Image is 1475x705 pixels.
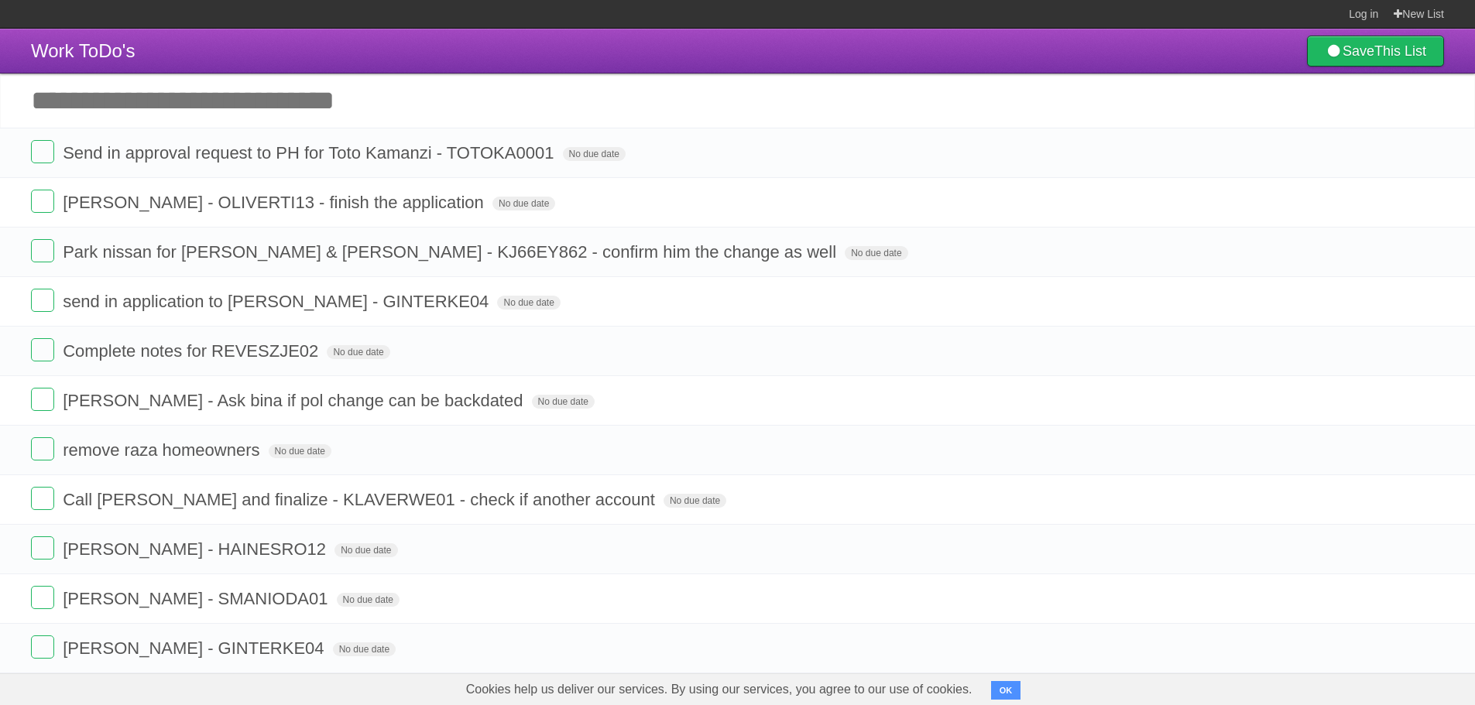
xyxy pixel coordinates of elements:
[451,674,988,705] span: Cookies help us deliver our services. By using our services, you agree to our use of cookies.
[31,388,54,411] label: Done
[31,437,54,460] label: Done
[492,197,555,210] span: No due date
[31,635,54,659] label: Done
[337,593,400,607] span: No due date
[269,444,331,458] span: No due date
[327,345,389,359] span: No due date
[31,338,54,361] label: Done
[63,638,328,658] span: [PERSON_NAME] - GINTERKE04
[333,642,396,656] span: No due date
[31,586,54,609] label: Done
[63,143,557,163] span: Send in approval request to PH for Toto Kamanzi - TOTOKA0001
[31,536,54,560] label: Done
[31,190,54,213] label: Done
[664,494,726,508] span: No due date
[31,289,54,312] label: Done
[31,239,54,262] label: Done
[334,543,397,557] span: No due date
[991,681,1021,700] button: OK
[63,193,488,212] span: [PERSON_NAME] - OLIVERTI13 - finish the application
[31,40,135,61] span: Work ToDo's
[845,246,907,260] span: No due date
[31,140,54,163] label: Done
[563,147,626,161] span: No due date
[63,589,331,608] span: [PERSON_NAME] - SMANIODA01
[31,487,54,510] label: Done
[63,292,492,311] span: send in application to [PERSON_NAME] - GINTERKE04
[1374,43,1426,59] b: This List
[63,391,527,410] span: [PERSON_NAME] - Ask bina if pol change can be backdated
[63,490,659,509] span: Call [PERSON_NAME] and finalize - KLAVERWE01 - check if another account
[63,440,263,460] span: remove raza homeowners
[63,242,840,262] span: Park nissan for [PERSON_NAME] & [PERSON_NAME] - KJ66EY862 - confirm him the change as well
[532,395,595,409] span: No due date
[497,296,560,310] span: No due date
[63,539,330,559] span: [PERSON_NAME] - HAINESRO12
[1307,36,1444,67] a: SaveThis List
[63,341,322,361] span: Complete notes for REVESZJE02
